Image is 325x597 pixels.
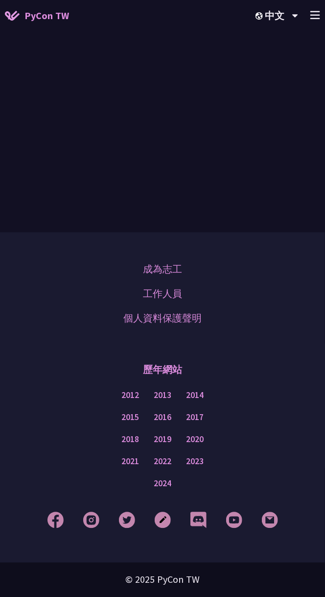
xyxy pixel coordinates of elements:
a: 2012 [121,389,139,401]
a: 工作人員 [143,286,182,301]
img: Email Footer Icon [262,512,278,528]
a: 2020 [186,433,204,446]
a: 2018 [121,433,139,446]
span: PyCon TW [24,8,69,23]
img: Twitter Footer Icon [119,512,135,528]
a: 2024 [154,477,171,490]
a: 2017 [186,411,204,423]
img: Locale Icon [255,12,265,20]
img: YouTube Footer Icon [226,512,242,528]
img: Discord Footer Icon [190,512,207,528]
img: Home icon of PyCon TW 2025 [5,11,20,21]
a: 2022 [154,455,171,468]
img: Blog Footer Icon [155,512,171,528]
p: 歷年網站 [143,355,182,384]
a: 個人資料保護聲明 [123,311,202,325]
a: 2016 [154,411,171,423]
a: 2014 [186,389,204,401]
a: 2023 [186,455,204,468]
a: 2015 [121,411,139,423]
a: 2019 [154,433,171,446]
a: 成為志工 [143,262,182,276]
img: Facebook Footer Icon [47,512,64,528]
a: PyCon TW [5,3,69,28]
a: 2013 [154,389,171,401]
a: 2021 [121,455,139,468]
img: Instagram Footer Icon [83,512,99,528]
